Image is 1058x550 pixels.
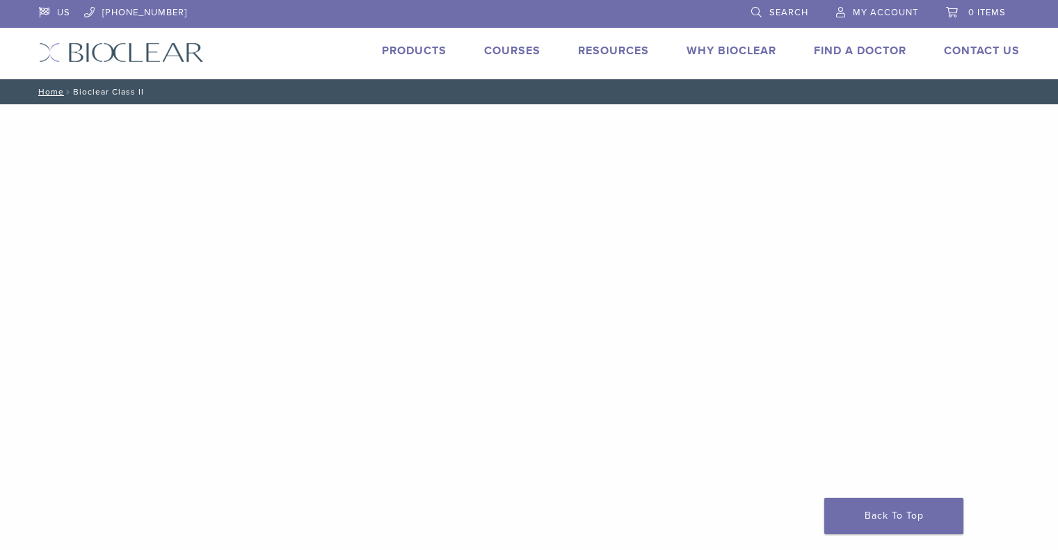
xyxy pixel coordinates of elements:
[968,7,1006,18] span: 0 items
[944,44,1020,58] a: Contact Us
[382,44,447,58] a: Products
[484,44,540,58] a: Courses
[769,7,808,18] span: Search
[687,44,776,58] a: Why Bioclear
[39,42,204,63] img: Bioclear
[34,87,64,97] a: Home
[853,7,918,18] span: My Account
[814,44,906,58] a: Find A Doctor
[824,498,963,534] a: Back To Top
[578,44,649,58] a: Resources
[29,79,1030,104] nav: Bioclear Class II
[64,88,73,95] span: /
